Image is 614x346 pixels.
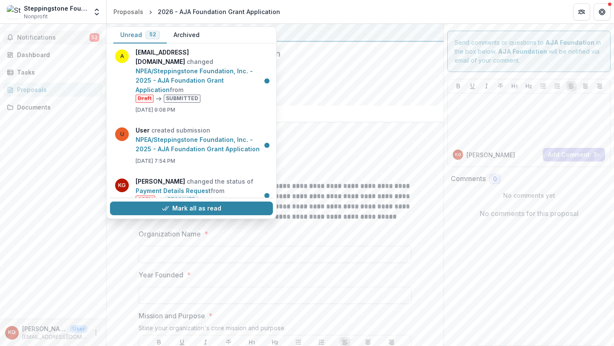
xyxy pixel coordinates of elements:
[110,6,284,18] nav: breadcrumb
[455,153,461,157] div: Kelly Glew
[467,81,478,91] button: Underline
[149,32,156,37] span: 52
[24,13,48,20] span: Nonprofit
[91,328,101,338] button: More
[17,34,90,41] span: Notifications
[481,81,492,91] button: Italicize
[538,81,548,91] button: Bullet List
[545,39,594,46] strong: AJA Foundation
[594,81,605,91] button: Align Right
[110,6,147,18] a: Proposals
[466,150,515,159] p: [PERSON_NAME]
[524,81,534,91] button: Heading 2
[552,81,562,91] button: Ordered List
[495,81,506,91] button: Strike
[136,177,268,204] p: changed the status of from
[3,48,103,62] a: Dashboard
[90,33,99,42] span: 52
[543,148,605,161] button: Add Comment
[451,191,607,200] p: No comments yet
[136,67,253,93] a: NPEA/Steppingstone Foundation, Inc. - 2025 - AJA Foundation Grant Application
[22,333,87,341] p: [EMAIL_ADDRESS][DOMAIN_NAME]
[113,7,143,16] div: Proposals
[8,330,16,335] div: Kelly Glew
[510,81,520,91] button: Heading 1
[139,311,205,321] p: Mission and Purpose
[573,3,590,20] button: Partners
[566,81,576,91] button: Align Left
[594,3,611,20] button: Get Help
[24,4,87,13] div: Steppingstone Foundation, Inc.
[451,175,486,183] h2: Comments
[136,187,211,194] a: Payment Details Request
[17,85,96,94] div: Proposals
[167,27,206,43] button: Archived
[70,325,87,333] p: User
[139,229,201,239] p: Organization Name
[17,68,96,77] div: Tasks
[113,27,167,43] button: Unread
[136,48,268,103] p: changed from
[136,126,268,154] p: created submission
[7,5,20,19] img: Steppingstone Foundation, Inc.
[22,324,67,333] p: [PERSON_NAME]
[136,136,260,153] a: NPEA/Steppingstone Foundation, Inc. - 2025 - AJA Foundation Grant Application
[3,31,103,44] button: Notifications52
[447,31,611,72] div: Send comments or questions to in the box below. will be notified via email of your comment.
[158,7,280,16] div: 2026 - AJA Foundation Grant Application
[3,83,103,97] a: Proposals
[91,3,103,20] button: Open entity switcher
[17,103,96,112] div: Documents
[17,50,96,59] div: Dashboard
[498,48,547,55] strong: AJA Foundation
[480,208,579,219] p: No comments for this proposal
[139,270,183,280] p: Year Founded
[3,100,103,114] a: Documents
[3,65,103,79] a: Tasks
[139,324,411,335] div: State your organization's core mission and purpose.
[493,176,497,183] span: 0
[580,81,591,91] button: Align Center
[110,202,273,215] button: Mark all as read
[453,81,463,91] button: Bold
